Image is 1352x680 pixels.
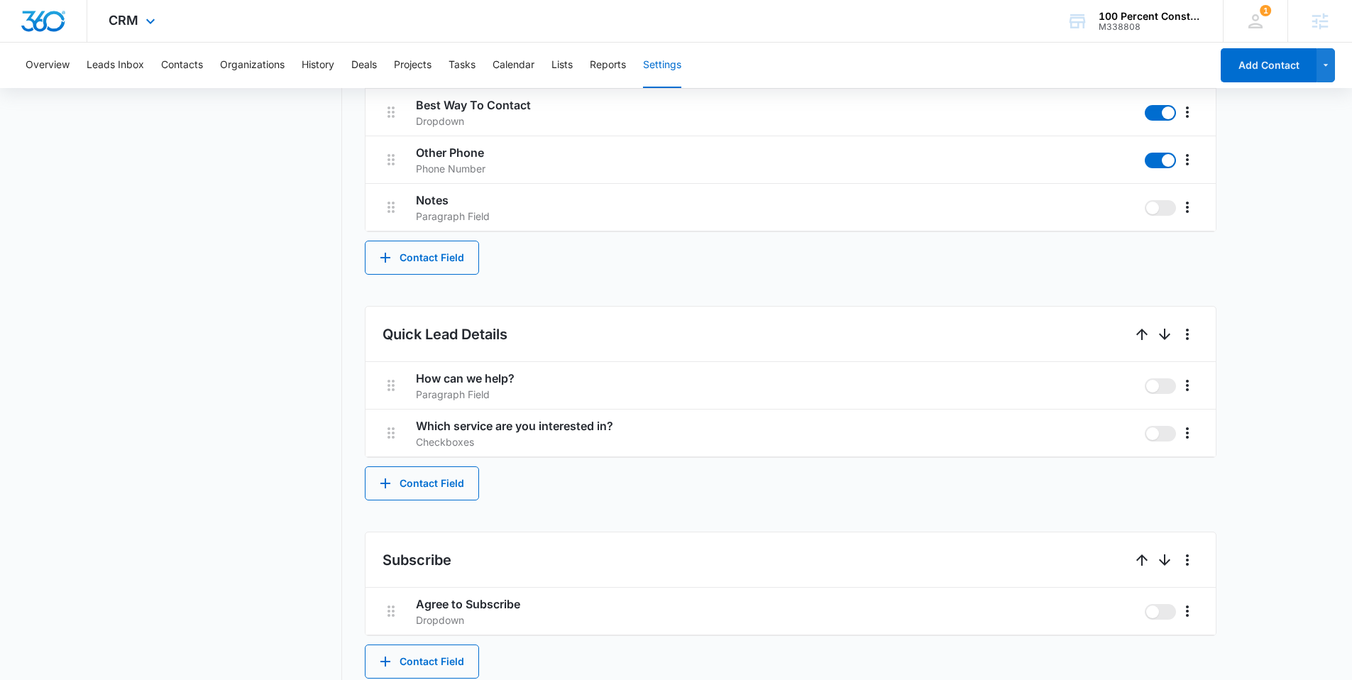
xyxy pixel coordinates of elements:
h2: Subscribe [383,549,451,571]
div: account id [1099,22,1202,32]
button: Up [1131,549,1153,571]
h3: Which service are you interested in? [416,417,1133,434]
p: Checkboxes [416,434,474,449]
p: Paragraph Field [416,387,490,402]
button: Lists [551,43,573,88]
button: Contact Field [365,241,479,275]
button: Organizations [220,43,285,88]
div: notifications count [1260,5,1271,16]
button: Up [1131,323,1153,346]
button: More [1176,101,1199,124]
div: account name [1099,11,1202,22]
button: More [1176,196,1199,219]
p: Dropdown [416,114,464,128]
button: Down [1153,549,1176,571]
span: 1 [1260,5,1271,16]
button: Tasks [449,43,476,88]
button: More [1176,374,1199,397]
button: More [1176,323,1199,346]
button: Overview [26,43,70,88]
h3: Best Way To Contact [416,97,1133,114]
button: Contact Field [365,645,479,679]
button: More [1176,549,1199,571]
span: CRM [109,13,138,28]
button: Leads Inbox [87,43,144,88]
button: Deals [351,43,377,88]
button: Settings [643,43,681,88]
p: Paragraph Field [416,209,490,224]
h3: How can we help? [416,370,1133,387]
button: Reports [590,43,626,88]
p: Dropdown [416,613,464,627]
button: Contact Field [365,466,479,500]
button: More [1176,148,1199,171]
h3: Agree to Subscribe [416,596,1133,613]
button: History [302,43,334,88]
button: Contacts [161,43,203,88]
button: Add Contact [1221,48,1317,82]
button: Down [1153,323,1176,346]
button: More [1176,600,1199,623]
button: More [1176,422,1199,444]
h2: Quick Lead Details [383,324,507,345]
button: Projects [394,43,432,88]
p: Phone Number [416,161,485,176]
button: Calendar [493,43,534,88]
h3: Notes [416,192,1133,209]
h3: Other Phone [416,144,1133,161]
